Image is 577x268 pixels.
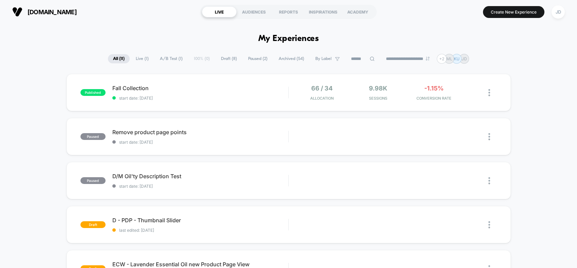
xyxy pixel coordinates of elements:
span: start date: [DATE] [112,140,288,145]
span: ECW - Lavender Essential Oil new Product Page View [112,261,288,268]
span: Draft ( 8 ) [216,54,242,63]
button: JD [550,5,567,19]
img: close [488,133,490,140]
span: paused [80,133,106,140]
span: -1.15% [424,85,444,92]
span: Live ( 1 ) [131,54,154,63]
span: Remove product page points [112,129,288,136]
div: ACADEMY [340,6,375,17]
p: ML [446,56,452,61]
span: [DOMAIN_NAME] [27,8,77,16]
span: draft [80,221,106,228]
div: AUDIENCES [237,6,271,17]
img: close [488,177,490,184]
div: + 2 [437,54,447,64]
span: published [80,89,106,96]
p: KU [454,56,460,61]
span: last edited: [DATE] [112,228,288,233]
span: start date: [DATE] [112,96,288,101]
span: By Label [315,56,332,61]
button: [DOMAIN_NAME] [10,6,79,17]
span: A/B Test ( 1 ) [155,54,188,63]
div: LIVE [202,6,237,17]
span: All ( 11 ) [108,54,130,63]
span: Archived ( 54 ) [274,54,309,63]
p: JD [462,56,467,61]
img: close [488,221,490,228]
span: Sessions [352,96,404,101]
img: close [488,89,490,96]
span: CONVERSION RATE [408,96,460,101]
img: Visually logo [12,7,22,17]
span: 66 / 34 [311,85,333,92]
span: paused [80,177,106,184]
span: start date: [DATE] [112,184,288,189]
h1: My Experiences [258,34,319,44]
div: JD [552,5,565,19]
span: D - PDP - Thumbnail Slider [112,217,288,224]
span: Paused ( 2 ) [243,54,273,63]
span: 9.98k [369,85,387,92]
div: REPORTS [271,6,306,17]
div: INSPIRATIONS [306,6,340,17]
span: D/M Oil'ty Description Test [112,173,288,180]
span: Fall Collection [112,85,288,91]
button: Create New Experience [483,6,544,18]
img: end [426,57,430,61]
span: Allocation [310,96,334,101]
